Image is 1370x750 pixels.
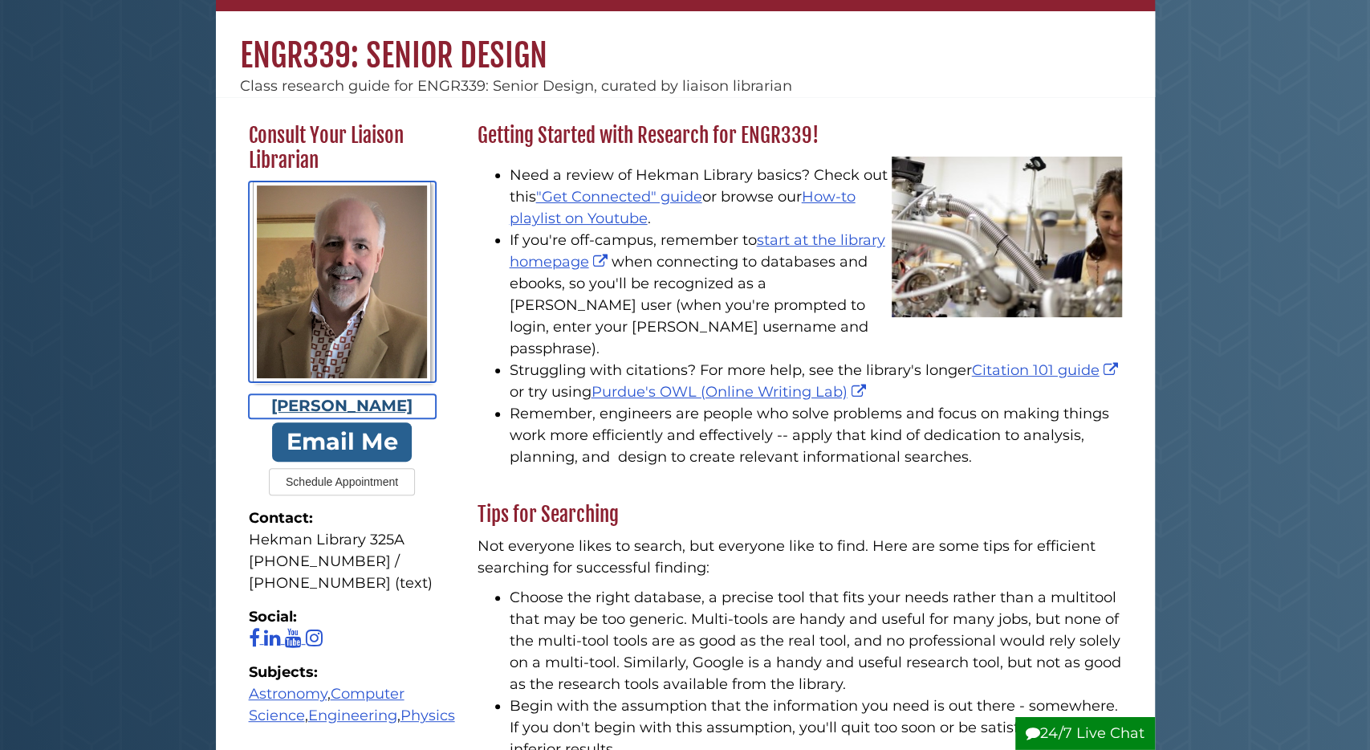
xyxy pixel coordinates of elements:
h2: Consult Your Liaison Librarian [241,123,444,173]
button: Schedule Appointment [269,468,415,495]
strong: Social: [249,606,436,628]
div: Hekman Library 325A [249,529,436,551]
a: start at the library homepage [510,231,885,271]
a: "Get Connected" guide [536,188,702,206]
img: Profile Photo [253,181,430,382]
h1: ENGR339: Senior Design [216,11,1155,75]
li: If you're off-campus, remember to when connecting to databases and ebooks, so you'll be recognize... [510,230,1122,360]
a: Astronomy [249,685,327,703]
p: Remember, engineers are people who solve problems and focus on making things work more efficientl... [510,403,1122,468]
li: Struggling with citations? For more help, see the library's longer or try using [510,360,1122,403]
a: Physics [400,707,455,724]
li: Need a review of Hekman Library basics? Check out this or browse our . [510,165,1122,230]
a: Purdue's OWL (Online Writing Lab) [591,383,870,401]
strong: Contact: [249,507,436,529]
span: Class research guide for ENGR339: Senior Design, curated by liaison librarian [240,77,792,95]
a: Profile Photo [PERSON_NAME] [249,181,436,418]
a: How-to playlist on Youtube [510,188,856,227]
a: Computer Science [249,685,404,724]
a: Engineering [308,707,397,724]
p: Not everyone likes to search, but everyone like to find. Here are some tips for efficient searchi... [478,536,1122,579]
li: Choose the right database, a precise tool that fits your needs rather than a multitool that may b... [510,587,1122,695]
h2: Getting Started with Research for ENGR339! [470,123,1130,149]
h2: Tips for Searching [470,502,1130,528]
a: Citation 101 guide [972,361,1122,379]
div: [PERSON_NAME] [249,394,436,418]
strong: Subjects: [249,662,436,683]
div: [PHONE_NUMBER] / ‪[PHONE_NUMBER] (text) [249,551,436,594]
div: , , , [249,662,436,727]
button: 24/7 Live Chat [1015,717,1155,750]
a: Email Me [272,422,412,462]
